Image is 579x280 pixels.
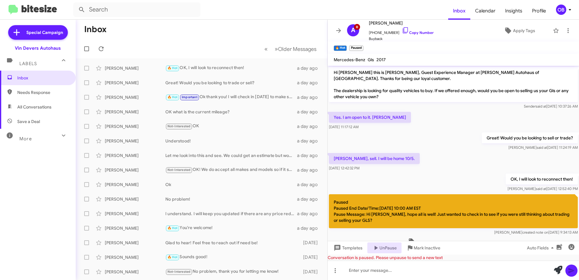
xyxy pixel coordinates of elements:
[329,166,359,170] span: [DATE] 12:42:32 PM
[105,167,165,173] div: [PERSON_NAME]
[300,269,323,275] div: [DATE]
[334,45,347,51] small: 🔥 Hot
[17,104,51,110] span: All Conversations
[19,136,32,142] span: More
[379,242,397,253] span: UnPause
[351,25,355,35] span: A
[105,240,165,246] div: [PERSON_NAME]
[556,5,566,15] div: OB
[333,242,362,253] span: Templates
[524,104,578,108] span: Sender [DATE] 10:37:26 AM
[470,2,500,20] a: Calendar
[105,254,165,260] div: [PERSON_NAME]
[500,2,527,20] a: Insights
[17,75,69,81] span: Inbox
[165,182,297,188] div: Ok
[368,57,374,62] span: Gls
[414,242,440,253] span: Mark Inactive
[536,186,546,191] span: said at
[165,254,300,261] div: Sounds good!
[448,2,470,20] a: Inbox
[182,95,197,99] span: Important
[167,168,191,172] span: Not-Interested
[349,45,363,51] small: Paused
[165,268,300,275] div: No problem, thank you for letting me know!
[522,242,561,253] button: Auto Fields
[165,80,297,86] div: Great! Would you be looking to trade or sell?
[402,242,445,253] button: Mark Inactive
[167,95,178,99] span: 🔥 Hot
[369,36,434,42] span: Buyback
[26,29,63,35] span: Special Campaign
[508,186,578,191] span: [PERSON_NAME] [DATE] 12:52:40 PM
[167,226,178,230] span: 🔥 Hot
[300,240,323,246] div: [DATE]
[105,80,165,86] div: [PERSON_NAME]
[297,138,323,144] div: a day ago
[105,269,165,275] div: [PERSON_NAME]
[297,109,323,115] div: a day ago
[297,152,323,158] div: a day ago
[275,45,278,53] span: »
[297,80,323,86] div: a day ago
[105,94,165,100] div: [PERSON_NAME]
[165,65,297,72] div: OK, I will look to reconnect then!
[300,254,323,260] div: [DATE]
[165,166,297,173] div: OK! We do accept all makes and models so if it something you'd want to explore, let me know!
[297,167,323,173] div: a day ago
[165,211,297,217] div: I understand. I will keep you updated if there are any price reductions.
[261,43,271,55] button: Previous
[167,66,178,70] span: 🔥 Hot
[482,132,578,143] p: Great! Would you be looking to sell or trade?
[527,2,551,20] span: Profile
[328,242,367,253] button: Templates
[165,196,297,202] div: No problem!
[167,270,191,274] span: Not-Interested
[537,145,547,150] span: said at
[19,61,37,66] span: Labels
[297,123,323,129] div: a day ago
[105,123,165,129] div: [PERSON_NAME]
[165,138,297,144] div: Understood!
[369,27,434,36] span: [PHONE_NUMBER]
[271,43,320,55] button: Next
[73,2,200,17] input: Search
[105,65,165,71] div: [PERSON_NAME]
[165,94,297,101] div: Ok thank you! I will check in [DATE] to make sure that still works for you.
[513,25,535,36] span: Apply Tags
[297,94,323,100] div: a day ago
[329,125,359,129] span: [DATE] 11:17:12 AM
[297,225,323,231] div: a day ago
[8,25,68,40] a: Special Campaign
[278,46,316,52] span: Older Messages
[369,19,434,27] span: [PERSON_NAME]
[329,153,420,164] p: [PERSON_NAME], sell. I will be home 10/5.
[297,196,323,202] div: a day ago
[167,124,191,128] span: Not-Interested
[334,57,365,62] span: Mercedes-Benz
[105,196,165,202] div: [PERSON_NAME]
[551,5,572,15] button: OB
[329,67,578,102] p: Hi [PERSON_NAME] this is [PERSON_NAME], Guest Experience Manager at [PERSON_NAME] Autohaus of [GE...
[105,109,165,115] div: [PERSON_NAME]
[84,25,107,34] h1: Inbox
[17,89,69,95] span: Needs Response
[328,255,579,261] div: Conversation is paused. Please unpause to send a new text
[105,182,165,188] div: [PERSON_NAME]
[165,123,297,130] div: OK
[297,182,323,188] div: a day ago
[494,230,578,235] span: [PERSON_NAME] [DATE] 9:34:13 AM
[297,65,323,71] div: a day ago
[329,112,411,123] p: Yes. I am open to it. [PERSON_NAME]
[376,57,386,62] span: 2017
[165,225,297,232] div: You're welcome!
[536,104,546,108] span: said at
[506,174,578,185] p: OK, I will look to reconnect then!
[406,238,501,247] span: Tagged as 'Paused' on [DATE] 9:34:13 AM
[17,118,40,125] span: Save a Deal
[367,242,402,253] button: UnPause
[522,230,548,235] span: created note on
[105,225,165,231] div: [PERSON_NAME]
